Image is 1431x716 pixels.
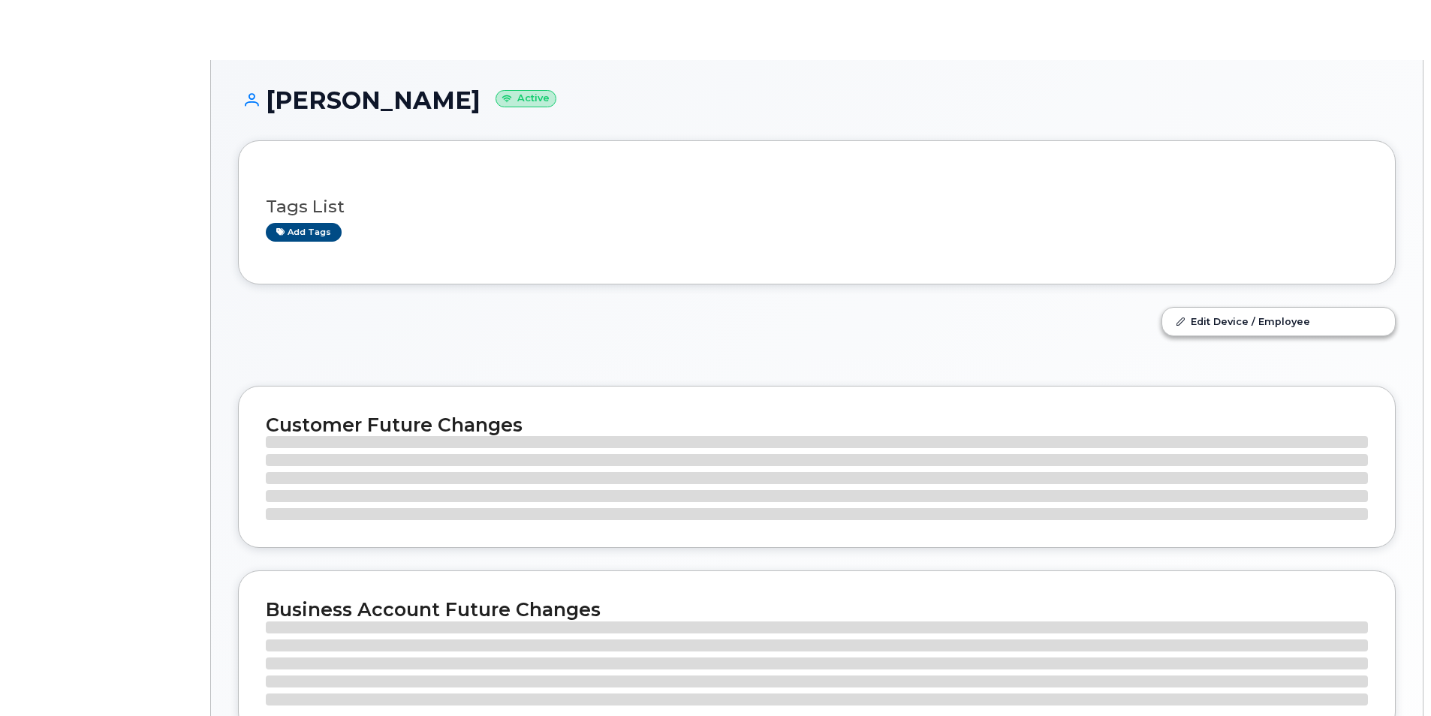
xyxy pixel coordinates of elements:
h2: Customer Future Changes [266,414,1368,436]
h1: [PERSON_NAME] [238,87,1396,113]
small: Active [496,90,556,107]
h3: Tags List [266,197,1368,216]
h2: Business Account Future Changes [266,598,1368,621]
a: Add tags [266,223,342,242]
a: Edit Device / Employee [1162,308,1395,335]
